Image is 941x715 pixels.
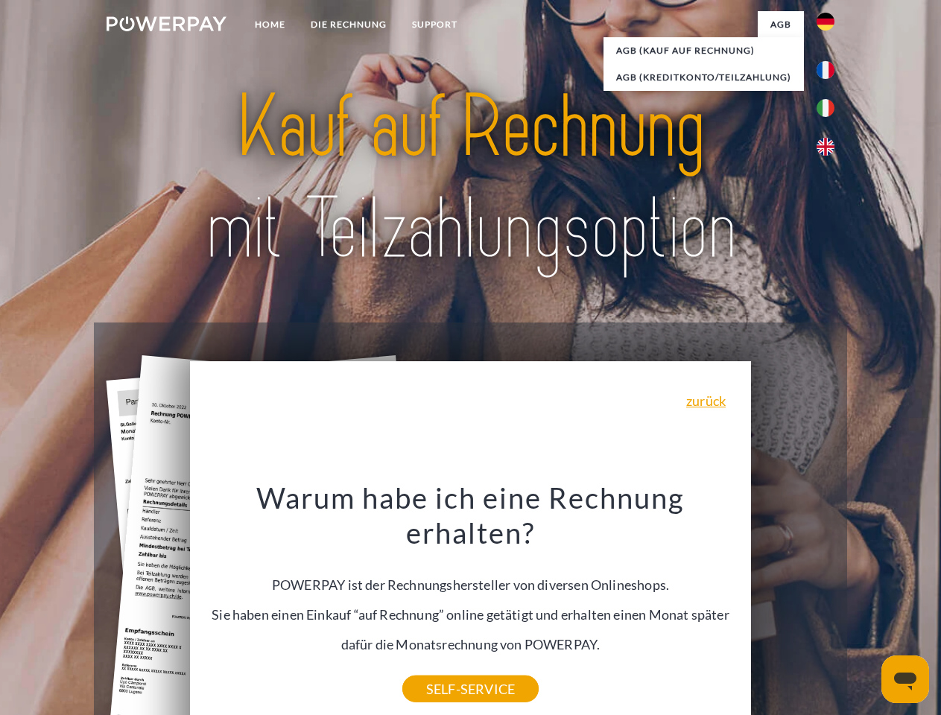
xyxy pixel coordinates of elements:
[603,64,804,91] a: AGB (Kreditkonto/Teilzahlung)
[199,480,743,689] div: POWERPAY ist der Rechnungshersteller von diversen Onlineshops. Sie haben einen Einkauf “auf Rechn...
[817,138,834,156] img: en
[817,61,834,79] img: fr
[107,16,226,31] img: logo-powerpay-white.svg
[142,71,799,285] img: title-powerpay_de.svg
[399,11,470,38] a: SUPPORT
[817,13,834,31] img: de
[758,11,804,38] a: agb
[242,11,298,38] a: Home
[298,11,399,38] a: DIE RECHNUNG
[199,480,743,551] h3: Warum habe ich eine Rechnung erhalten?
[817,99,834,117] img: it
[603,37,804,64] a: AGB (Kauf auf Rechnung)
[881,655,929,703] iframe: Schaltfläche zum Öffnen des Messaging-Fensters
[686,394,726,407] a: zurück
[402,676,539,702] a: SELF-SERVICE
